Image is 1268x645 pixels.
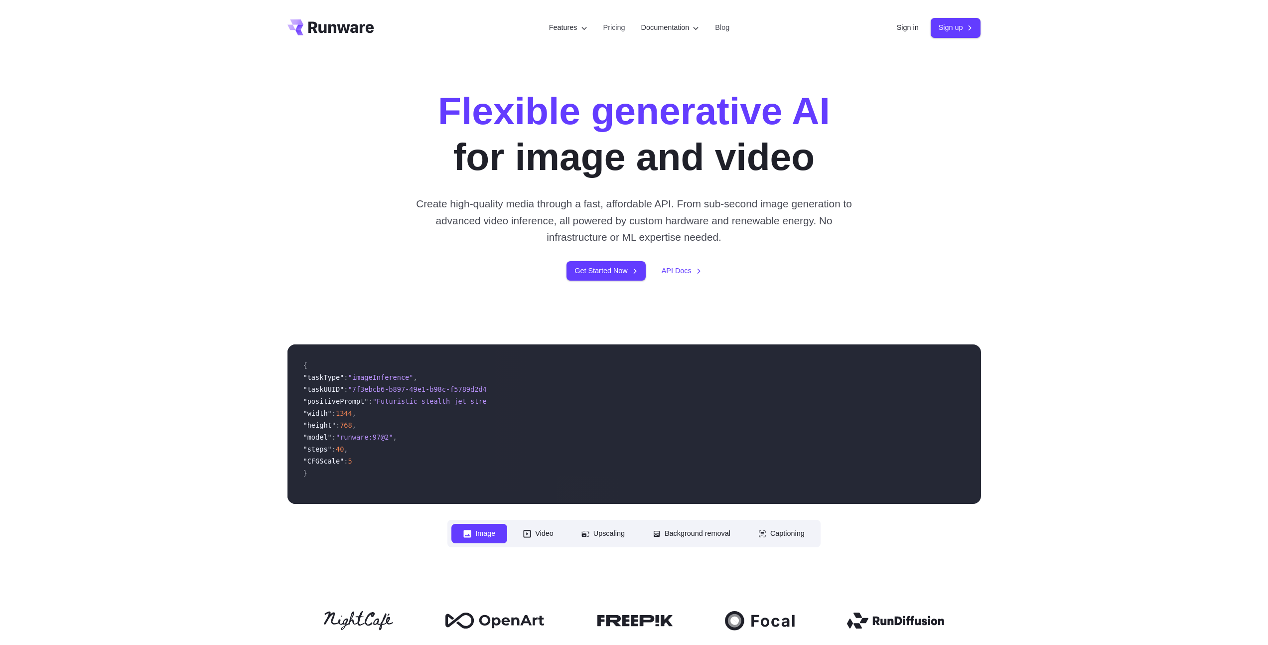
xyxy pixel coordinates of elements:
[340,421,352,429] span: 768
[303,421,336,429] span: "height"
[336,409,352,417] span: 1344
[303,457,344,465] span: "CFGScale"
[303,445,332,453] span: "steps"
[931,18,981,37] a: Sign up
[438,88,830,179] h1: for image and video
[344,373,348,381] span: :
[746,524,817,543] button: Captioning
[438,89,830,132] strong: Flexible generative AI
[662,265,702,277] a: API Docs
[332,445,336,453] span: :
[641,22,700,33] label: Documentation
[344,445,348,453] span: ,
[344,457,348,465] span: :
[303,373,344,381] span: "taskType"
[336,445,344,453] span: 40
[332,433,336,441] span: :
[336,433,393,441] span: "runware:97@2"
[348,373,414,381] span: "imageInference"
[603,22,625,33] a: Pricing
[451,524,507,543] button: Image
[348,385,503,393] span: "7f3ebcb6-b897-49e1-b98c-f5789d2d40d7"
[368,397,372,405] span: :
[549,22,587,33] label: Features
[641,524,742,543] button: Background removal
[303,469,307,477] span: }
[412,195,856,245] p: Create high-quality media through a fast, affordable API. From sub-second image generation to adv...
[303,397,369,405] span: "positivePrompt"
[393,433,397,441] span: ,
[287,19,374,35] a: Go to /
[511,524,565,543] button: Video
[352,421,356,429] span: ,
[344,385,348,393] span: :
[303,361,307,369] span: {
[336,421,340,429] span: :
[897,22,919,33] a: Sign in
[373,397,744,405] span: "Futuristic stealth jet streaking through a neon-lit cityscape with glowing purple exhaust"
[303,433,332,441] span: "model"
[413,373,417,381] span: ,
[352,409,356,417] span: ,
[715,22,729,33] a: Blog
[348,457,352,465] span: 5
[566,261,645,281] a: Get Started Now
[303,385,344,393] span: "taskUUID"
[569,524,637,543] button: Upscaling
[303,409,332,417] span: "width"
[332,409,336,417] span: :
